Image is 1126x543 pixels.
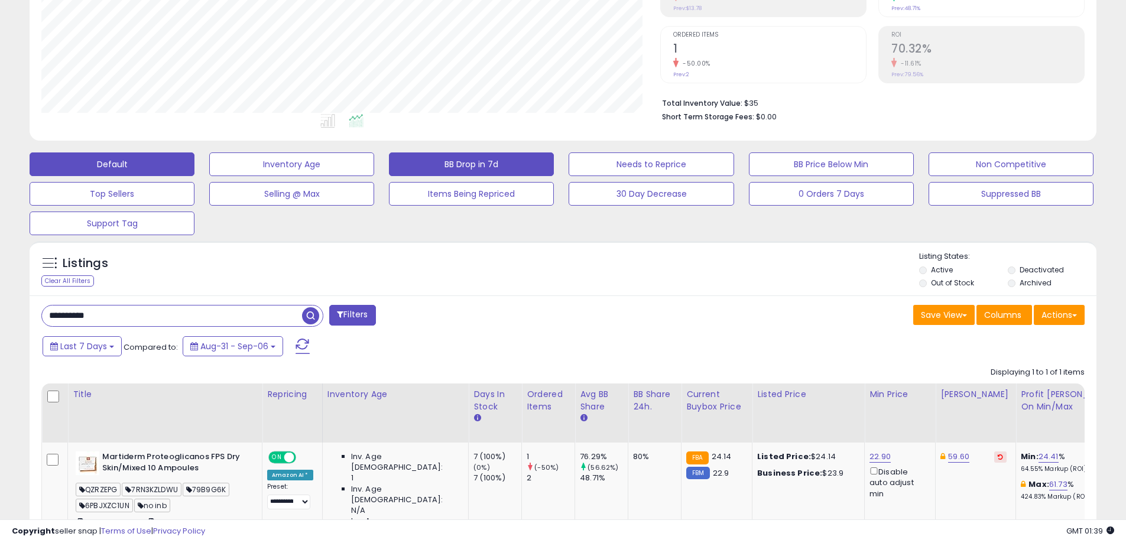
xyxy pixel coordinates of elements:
[473,413,481,424] small: Days In Stock.
[329,305,375,326] button: Filters
[662,98,742,108] b: Total Inventory Value:
[76,499,133,512] span: 6PBJXZC1UN
[12,526,205,537] div: seller snap | |
[749,182,914,206] button: 0 Orders 7 Days
[931,278,974,288] label: Out of Stock
[1021,388,1123,413] div: Profit [PERSON_NAME] on Min/Max
[527,388,570,413] div: Ordered Items
[891,5,920,12] small: Prev: 48.71%
[389,152,554,176] button: BB Drop in 7d
[976,305,1032,325] button: Columns
[30,152,194,176] button: Default
[757,451,855,462] div: $24.14
[101,525,151,537] a: Terms of Use
[713,467,729,479] span: 22.9
[1028,479,1049,490] b: Max:
[662,95,1076,109] li: $35
[633,388,676,413] div: BB Share 24h.
[389,182,554,206] button: Items Being Repriced
[991,367,1085,378] div: Displaying 1 to 1 of 1 items
[929,152,1093,176] button: Non Competitive
[1034,305,1085,325] button: Actions
[673,32,866,38] span: Ordered Items
[1021,451,1119,473] div: %
[749,152,914,176] button: BB Price Below Min
[183,336,283,356] button: Aug-31 - Sep-06
[869,388,930,401] div: Min Price
[580,388,623,413] div: Avg BB Share
[1021,479,1119,501] div: %
[100,518,143,528] a: B00BPHEZ8U
[351,516,459,537] span: Inv. Age [DEMOGRAPHIC_DATA]:
[673,5,702,12] small: Prev: $13.78
[1049,479,1067,490] a: 61.73
[294,453,313,463] span: OFF
[473,463,490,472] small: (0%)
[757,468,855,479] div: $23.9
[1066,525,1114,537] span: 2025-09-14 01:39 GMT
[60,340,107,352] span: Last 7 Days
[122,483,181,496] span: 7RN3KZLDWU
[931,265,953,275] label: Active
[929,182,1093,206] button: Suppressed BB
[267,470,313,480] div: Amazon AI *
[351,505,365,516] span: N/A
[633,451,672,462] div: 80%
[891,71,923,78] small: Prev: 79.56%
[580,451,628,462] div: 76.29%
[673,42,866,58] h2: 1
[76,483,121,496] span: QZRZEPG
[686,388,747,413] div: Current Buybox Price
[948,451,969,463] a: 59.60
[267,483,313,509] div: Preset:
[473,473,521,483] div: 7 (100%)
[351,473,353,483] span: 1
[757,388,859,401] div: Listed Price
[267,388,317,401] div: Repricing
[527,451,575,462] div: 1
[134,499,170,512] span: no inb
[919,251,1096,262] p: Listing States:
[534,463,559,472] small: (-50%)
[63,255,108,272] h5: Listings
[12,525,55,537] strong: Copyright
[940,388,1011,401] div: [PERSON_NAME]
[686,451,708,464] small: FBA
[76,451,99,475] img: 4102icpI++L._SL40_.jpg
[30,182,194,206] button: Top Sellers
[527,473,575,483] div: 2
[679,59,710,68] small: -50.00%
[913,305,975,325] button: Save View
[757,451,811,462] b: Listed Price:
[270,453,284,463] span: ON
[41,275,94,287] div: Clear All Filters
[757,467,822,479] b: Business Price:
[897,59,921,68] small: -11.61%
[569,182,734,206] button: 30 Day Decrease
[1021,493,1119,501] p: 424.83% Markup (ROI)
[327,388,463,401] div: Inventory Age
[1021,451,1039,462] b: Min:
[102,451,246,476] b: Martiderm Proteoglicanos FPS Dry Skin/Mixed 10 Ampoules
[1020,265,1064,275] label: Deactivated
[588,463,618,472] small: (56.62%)
[891,32,1084,38] span: ROI
[756,111,777,122] span: $0.00
[1039,451,1059,463] a: 24.41
[351,451,459,473] span: Inv. Age [DEMOGRAPHIC_DATA]:
[686,467,709,479] small: FBM
[43,336,122,356] button: Last 7 Days
[473,451,521,462] div: 7 (100%)
[984,309,1021,321] span: Columns
[30,212,194,235] button: Support Tag
[124,342,178,353] span: Compared to:
[1021,465,1119,473] p: 64.55% Markup (ROI)
[869,465,926,499] div: Disable auto adjust min
[580,473,628,483] div: 48.71%
[153,525,205,537] a: Privacy Policy
[891,42,1084,58] h2: 70.32%
[200,340,268,352] span: Aug-31 - Sep-06
[73,388,257,401] div: Title
[869,451,891,463] a: 22.90
[473,388,517,413] div: Days In Stock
